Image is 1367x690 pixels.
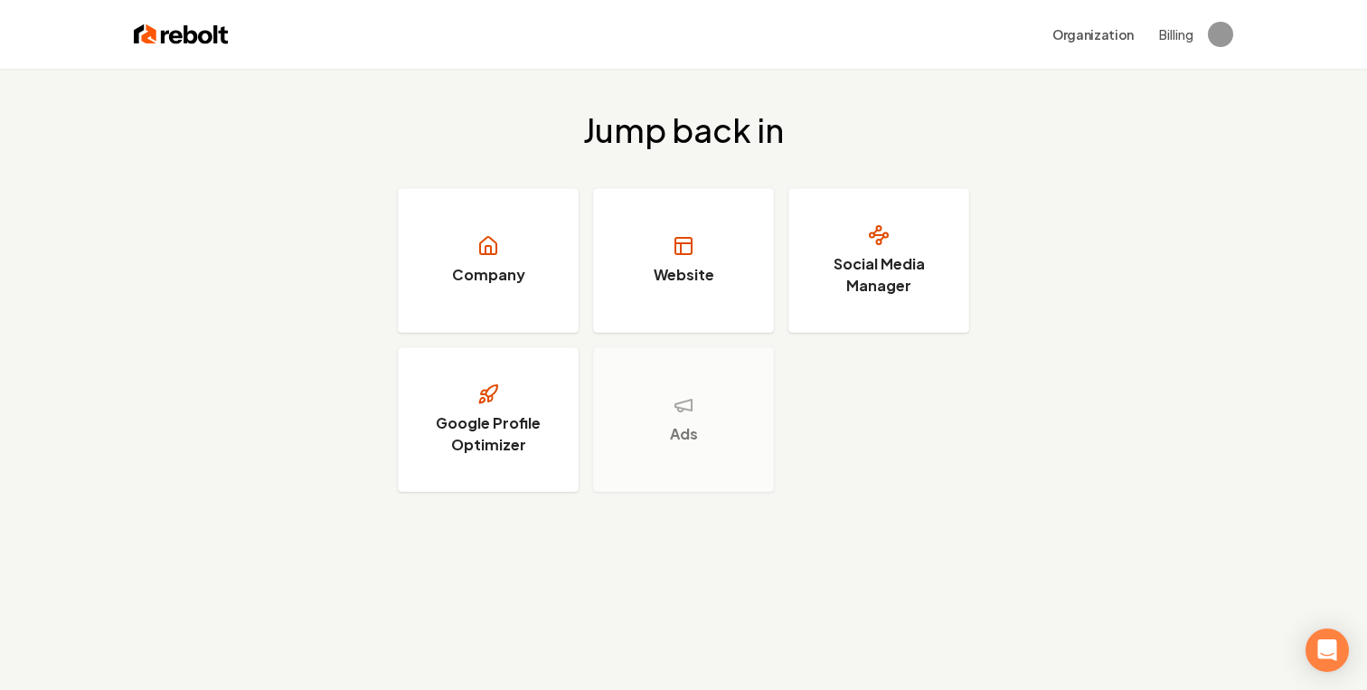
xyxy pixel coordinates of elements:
button: Billing [1159,25,1193,43]
h3: Company [452,264,525,286]
h3: Website [654,264,714,286]
button: Organization [1042,18,1145,51]
h3: Google Profile Optimizer [420,412,556,456]
a: Company [398,188,579,333]
a: Social Media Manager [788,188,969,333]
button: Open user button [1208,22,1233,47]
a: Website [593,188,774,333]
img: Megan Reynolds [1208,22,1233,47]
a: Google Profile Optimizer [398,347,579,492]
h2: Jump back in [583,112,784,148]
img: Rebolt Logo [134,22,229,47]
h3: Ads [670,423,698,445]
div: Open Intercom Messenger [1306,629,1349,672]
h3: Social Media Manager [811,253,947,297]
